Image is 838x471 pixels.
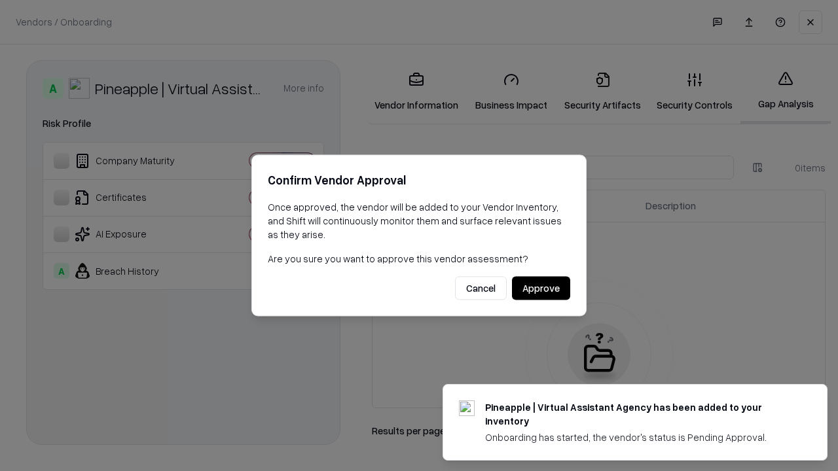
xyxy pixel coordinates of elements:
[268,252,570,266] p: Are you sure you want to approve this vendor assessment?
[268,171,570,190] h2: Confirm Vendor Approval
[459,400,475,416] img: trypineapple.com
[268,200,570,241] p: Once approved, the vendor will be added to your Vendor Inventory, and Shift will continuously mon...
[485,430,795,444] div: Onboarding has started, the vendor's status is Pending Approval.
[512,277,570,300] button: Approve
[455,277,507,300] button: Cancel
[485,400,795,428] div: Pineapple | Virtual Assistant Agency has been added to your inventory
